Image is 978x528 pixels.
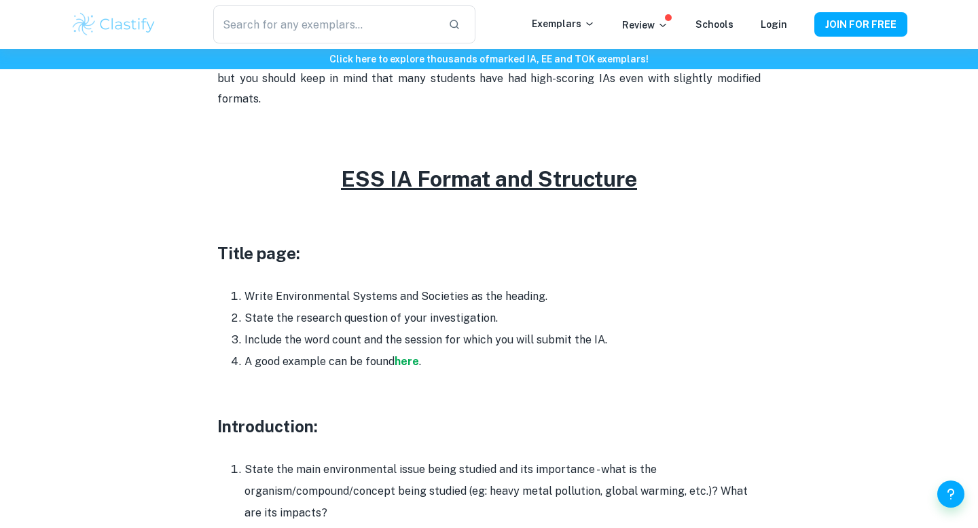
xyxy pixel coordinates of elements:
a: Login [761,19,787,30]
li: State the main environmental issue being studied and its importance - what is the organism/compou... [244,459,761,524]
button: JOIN FOR FREE [814,12,907,37]
p: Exemplars [532,16,595,31]
p: Review [622,18,668,33]
a: Schools [695,19,733,30]
u: ESS IA Format and Structure [341,166,637,191]
h3: Introduction: [217,414,761,438]
input: Search for any exemplars... [213,5,437,43]
li: Write Environmental Systems and Societies as the heading. [244,286,761,307]
button: Help and Feedback [937,480,964,508]
li: State the research question of your investigation. [244,307,761,329]
h6: Click here to explore thousands of marked IA, EE and TOK exemplars ! [3,52,975,67]
li: Include the word count and the session for which you will submit the IA. [244,329,761,351]
a: here [395,355,419,368]
li: A good example can be found . [244,351,761,373]
img: Clastify logo [71,11,157,38]
h3: Title page: [217,241,761,265]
